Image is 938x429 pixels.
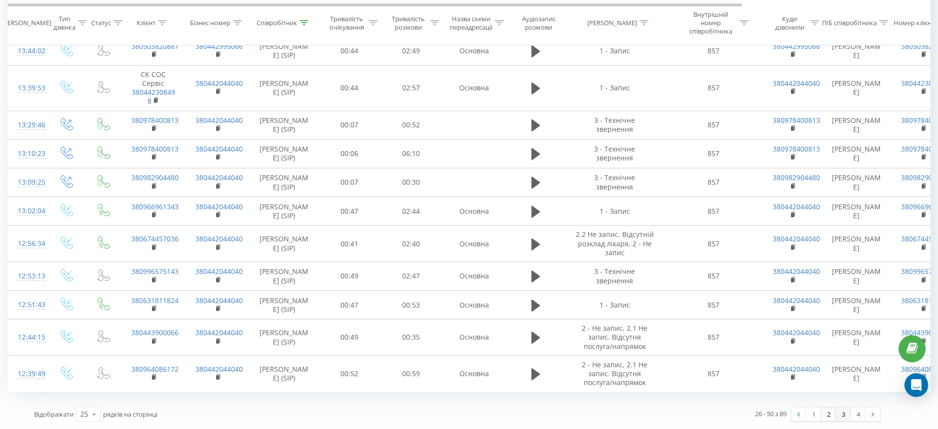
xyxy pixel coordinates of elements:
[18,295,38,314] div: 12:51:43
[195,328,243,337] a: 380442044040
[131,364,179,374] a: 380964086172
[565,139,664,168] td: 3 - Технічне звернення
[822,319,891,356] td: [PERSON_NAME]
[773,267,820,276] a: 380442044040
[565,197,664,226] td: 1 - Запис
[822,262,891,290] td: [PERSON_NAME]
[904,373,928,397] div: Open Intercom Messenger
[137,19,155,27] div: Клієнт
[822,291,891,319] td: [PERSON_NAME]
[380,291,442,319] td: 00:53
[250,262,319,290] td: [PERSON_NAME] (SIP)
[91,19,111,27] div: Статус
[131,144,179,154] a: 380978400813
[18,201,38,221] div: 13:02:04
[565,291,664,319] td: 1 - Запис
[773,41,820,51] a: 380442995066
[771,14,808,31] div: Куди дзвонили
[250,197,319,226] td: [PERSON_NAME] (SIP)
[131,202,179,211] a: 380966961343
[821,407,836,421] a: 2
[822,168,891,196] td: [PERSON_NAME]
[250,111,319,139] td: [PERSON_NAME] (SIP)
[565,65,664,111] td: 1 - Запис
[822,355,891,392] td: [PERSON_NAME]
[822,37,891,65] td: [PERSON_NAME]
[195,144,243,154] a: 380442044040
[250,168,319,196] td: [PERSON_NAME] (SIP)
[132,87,175,106] a: 380442308498
[18,41,38,61] div: 13:44:02
[18,116,38,135] div: 13:29:46
[822,139,891,168] td: [PERSON_NAME]
[664,111,763,139] td: 857
[773,116,820,125] a: 380978400813
[822,197,891,226] td: [PERSON_NAME]
[319,262,380,290] td: 00:49
[587,19,637,27] div: [PERSON_NAME]
[380,111,442,139] td: 00:52
[565,262,664,290] td: 3 - Технічне звернення
[822,226,891,262] td: [PERSON_NAME]
[851,407,865,421] a: 4
[319,226,380,262] td: 00:41
[131,328,179,337] a: 380443900066
[250,65,319,111] td: [PERSON_NAME] (SIP)
[131,173,179,182] a: 380982904480
[18,328,38,347] div: 12:44:15
[380,65,442,111] td: 02:57
[131,116,179,125] a: 380978400813
[121,65,186,111] td: СК СОС Сервіс
[195,234,243,243] a: 380442044040
[773,296,820,305] a: 380442044040
[565,37,664,65] td: 1 - Запис
[319,139,380,168] td: 00:06
[195,78,243,88] a: 380442044040
[442,226,506,262] td: Основна
[773,202,820,211] a: 380442044040
[195,267,243,276] a: 380442044040
[380,355,442,392] td: 00:59
[684,10,737,36] div: Внутрішній номер співробітника
[773,78,820,88] a: 380442044040
[195,173,243,182] a: 380442044040
[319,291,380,319] td: 00:47
[34,410,74,419] span: Відображати
[131,234,179,243] a: 380674457036
[18,78,38,98] div: 13:39:53
[53,14,75,31] div: Тип дзвінка
[755,409,787,419] div: 26 - 50 з 89
[380,139,442,168] td: 06:10
[822,19,877,27] div: ПІБ співробітника
[442,319,506,356] td: Основна
[773,144,820,154] a: 380978400813
[442,37,506,65] td: Основна
[380,37,442,65] td: 02:49
[565,355,664,392] td: 2 - Не запис, 2.1 Не запис. Відсутня послуга/напрямок
[195,202,243,211] a: 380442044040
[773,364,820,374] a: 380442044040
[319,197,380,226] td: 00:47
[131,267,179,276] a: 380996575143
[190,19,230,27] div: Бізнес номер
[664,197,763,226] td: 857
[250,319,319,356] td: [PERSON_NAME] (SIP)
[664,65,763,111] td: 857
[836,407,851,421] a: 3
[565,111,664,139] td: 3 - Технічне звернення
[442,197,506,226] td: Основна
[195,296,243,305] a: 380442044040
[664,291,763,319] td: 857
[131,296,179,305] a: 380631811824
[822,65,891,111] td: [PERSON_NAME]
[319,319,380,356] td: 00:49
[250,355,319,392] td: [PERSON_NAME] (SIP)
[380,168,442,196] td: 00:30
[18,267,38,286] div: 12:53:13
[380,197,442,226] td: 02:44
[565,319,664,356] td: 2 - Не запис, 2.1 Не запис. Відсутня послуга/напрямок
[664,139,763,168] td: 857
[131,41,179,51] a: 380503820887
[442,291,506,319] td: Основна
[442,262,506,290] td: Основна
